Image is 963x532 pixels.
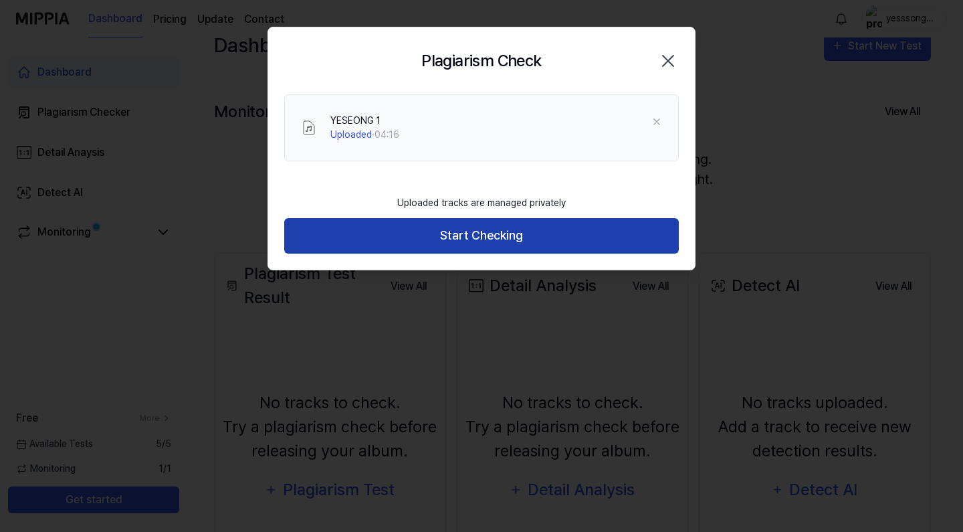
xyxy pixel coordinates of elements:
[330,128,399,142] div: · 04:16
[330,114,399,128] div: YESEONG 1
[421,49,541,73] h2: Plagiarism Check
[284,218,679,254] button: Start Checking
[330,129,372,140] span: Uploaded
[389,188,574,218] div: Uploaded tracks are managed privately
[301,120,317,136] img: File Select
